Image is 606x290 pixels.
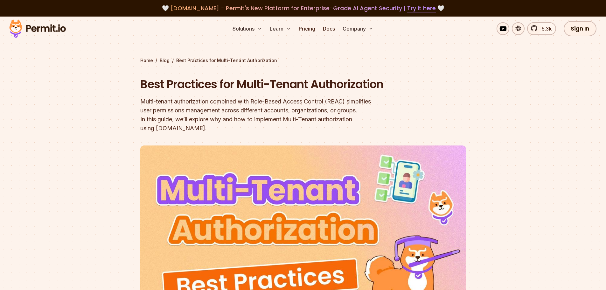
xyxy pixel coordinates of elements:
[527,22,556,35] a: 5.3k
[140,97,385,133] div: Multi-tenant authorization combined with Role-Based Access Control (RBAC) simplifies user permiss...
[15,4,591,13] div: 🤍 🤍
[538,25,552,32] span: 5.3k
[230,22,265,35] button: Solutions
[160,57,170,64] a: Blog
[171,4,436,12] span: [DOMAIN_NAME] - Permit's New Platform for Enterprise-Grade AI Agent Security |
[340,22,376,35] button: Company
[564,21,596,36] a: Sign In
[140,57,153,64] a: Home
[320,22,338,35] a: Docs
[407,4,436,12] a: Try it here
[296,22,318,35] a: Pricing
[140,76,385,92] h1: Best Practices for Multi-Tenant Authorization
[267,22,294,35] button: Learn
[6,18,69,39] img: Permit logo
[140,57,466,64] div: / /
